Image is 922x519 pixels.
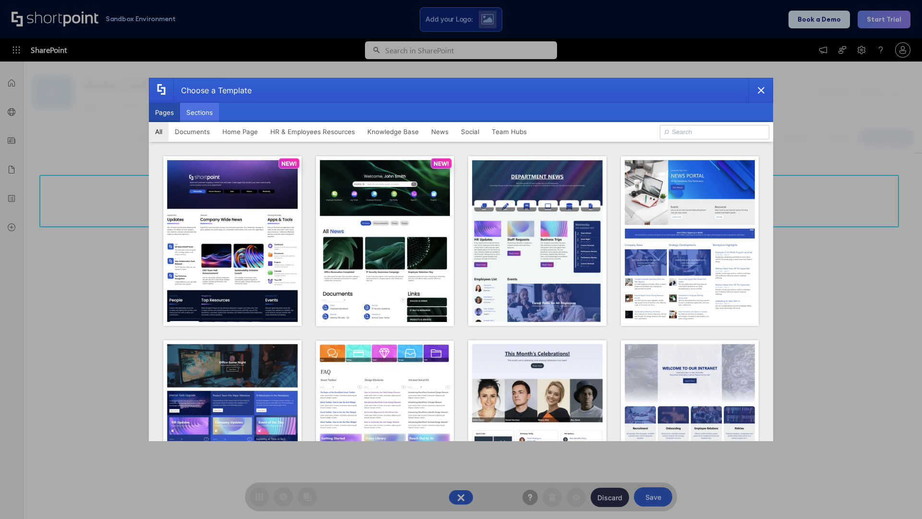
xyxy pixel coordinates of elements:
iframe: Chat Widget [874,473,922,519]
button: Social [455,122,485,141]
input: Search [660,125,769,139]
button: HR & Employees Resources [264,122,361,141]
button: Team Hubs [485,122,533,141]
button: News [425,122,455,141]
p: NEW! [434,160,449,167]
p: NEW! [281,160,297,167]
button: Home Page [216,122,264,141]
div: Choose a Template [173,78,252,102]
button: Documents [169,122,216,141]
button: Sections [180,103,219,122]
button: Pages [149,103,180,122]
button: All [149,122,169,141]
div: template selector [149,78,773,441]
button: Knowledge Base [361,122,425,141]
